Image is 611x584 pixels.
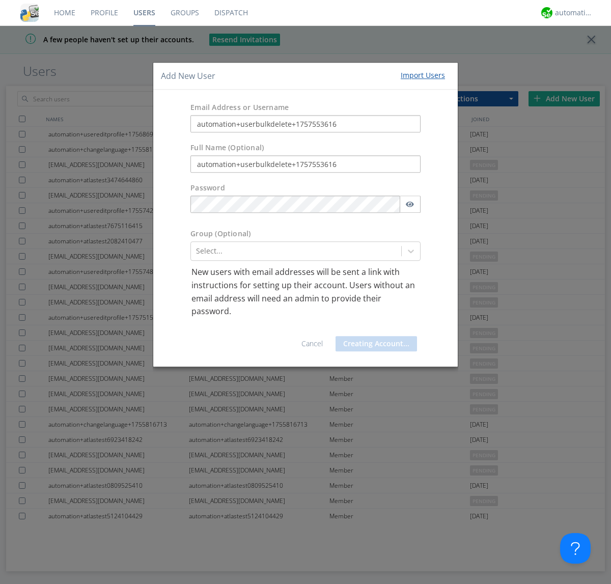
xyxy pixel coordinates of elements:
[161,70,215,82] h4: Add New User
[190,103,289,113] label: Email Address or Username
[401,70,445,80] div: Import Users
[190,116,421,133] input: e.g. email@address.com, Housekeeping1
[541,7,552,18] img: d2d01cd9b4174d08988066c6d424eccd
[190,229,251,239] label: Group (Optional)
[191,266,420,318] p: New users with email addresses will be sent a link with instructions for setting up their account...
[20,4,39,22] img: cddb5a64eb264b2086981ab96f4c1ba7
[301,339,323,348] a: Cancel
[190,183,225,193] label: Password
[336,336,417,351] button: Creating Account...
[555,8,593,18] div: automation+atlas
[190,156,421,173] input: Julie Appleseed
[190,143,264,153] label: Full Name (Optional)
